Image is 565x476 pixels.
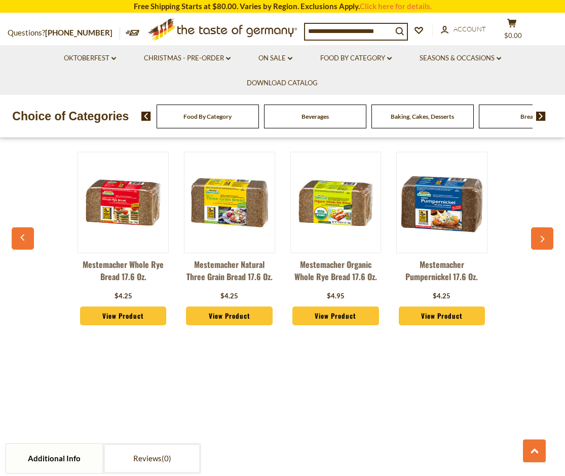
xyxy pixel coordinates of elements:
a: Mestemacher Organic Whole Rye Bread 17.6 oz. [290,258,382,289]
a: Reviews [104,444,200,473]
a: On Sale [258,53,292,64]
p: Questions? [8,26,120,40]
img: Mestemacher Whole Rye Bread 17.6 oz. [78,157,168,248]
a: Click here for details. [360,2,432,11]
a: View Product [80,307,167,326]
img: Mestemacher Natural Three Grain Bread 17.6 oz. [184,157,275,248]
a: View Product [292,307,379,326]
img: previous arrow [141,112,151,121]
a: Food By Category [183,113,232,120]
a: Breads [520,113,539,120]
span: $0.00 [504,31,522,40]
a: Download Catalog [247,78,318,89]
img: Mestemacher Pumpernickel 17.6 oz. [397,157,487,248]
a: Baking, Cakes, Desserts [391,113,454,120]
a: Oktoberfest [64,53,116,64]
span: Account [454,25,486,33]
a: Account [441,24,486,35]
a: View Product [399,307,485,326]
div: $4.25 [220,291,238,301]
img: next arrow [536,112,546,121]
a: [PHONE_NUMBER] [45,28,112,37]
a: View Product [186,307,273,326]
a: Mestemacher Natural Three Grain Bread 17.6 oz. [184,258,275,289]
button: $0.00 [497,18,527,44]
div: $4.25 [115,291,132,301]
a: Mestemacher Pumpernickel 17.6 oz. [396,258,487,289]
img: Mestemacher Organic Whole Rye Bread 17.6 oz. [291,157,381,248]
div: $4.95 [327,291,345,301]
a: Additional Info [6,444,102,473]
div: $4.25 [433,291,450,301]
a: Seasons & Occasions [420,53,501,64]
a: Beverages [302,113,329,120]
a: Mestemacher Whole Rye Bread 17.6 oz. [78,258,169,289]
a: Food By Category [320,53,392,64]
a: Christmas - PRE-ORDER [144,53,231,64]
